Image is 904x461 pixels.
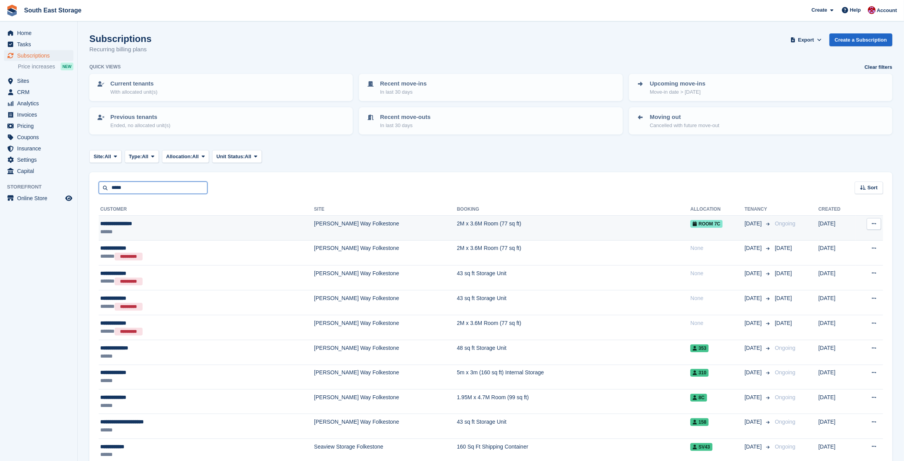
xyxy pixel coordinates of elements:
[125,150,159,163] button: Type: All
[650,113,719,122] p: Moving out
[745,443,763,451] span: [DATE]
[457,203,690,216] th: Booking
[775,320,792,326] span: [DATE]
[17,193,64,204] span: Online Store
[64,194,73,203] a: Preview store
[789,33,823,46] button: Export
[314,203,457,216] th: Site
[4,120,73,131] a: menu
[745,418,763,426] span: [DATE]
[17,75,64,86] span: Sites
[745,344,763,352] span: [DATE]
[245,153,251,161] span: All
[690,443,712,451] span: SV43
[819,203,856,216] th: Created
[745,203,772,216] th: Tenancy
[314,240,457,265] td: [PERSON_NAME] Way Folkestone
[360,108,622,134] a: Recent move-outs In last 30 days
[21,4,85,17] a: South East Storage
[314,414,457,438] td: [PERSON_NAME] Way Folkestone
[819,290,856,315] td: [DATE]
[314,265,457,290] td: [PERSON_NAME] Way Folkestone
[745,368,763,377] span: [DATE]
[105,153,111,161] span: All
[650,88,705,96] p: Move-in date > [DATE]
[314,315,457,340] td: [PERSON_NAME] Way Folkestone
[775,394,796,400] span: Ongoing
[4,75,73,86] a: menu
[4,50,73,61] a: menu
[4,98,73,109] a: menu
[829,33,892,46] a: Create a Subscription
[819,216,856,240] td: [DATE]
[314,290,457,315] td: [PERSON_NAME] Way Folkestone
[61,63,73,70] div: NEW
[4,39,73,50] a: menu
[745,244,763,252] span: [DATE]
[17,154,64,165] span: Settings
[798,36,814,44] span: Export
[868,6,876,14] img: Roger Norris
[457,340,690,365] td: 48 sq ft Storage Unit
[745,294,763,302] span: [DATE]
[380,88,427,96] p: In last 30 days
[17,28,64,38] span: Home
[457,216,690,240] td: 2M x 3.6M Room (77 sq ft)
[864,63,892,71] a: Clear filters
[89,63,121,70] h6: Quick views
[18,62,73,71] a: Price increases NEW
[4,154,73,165] a: menu
[110,113,171,122] p: Previous tenants
[7,183,77,191] span: Storefront
[745,269,763,278] span: [DATE]
[690,394,707,402] span: 8C
[17,39,64,50] span: Tasks
[314,389,457,414] td: [PERSON_NAME] Way Folkestone
[850,6,861,14] span: Help
[775,369,796,375] span: Ongoing
[216,153,245,161] span: Unit Status:
[819,414,856,438] td: [DATE]
[775,444,796,450] span: Ongoing
[314,365,457,389] td: [PERSON_NAME] Way Folkestone
[380,122,430,129] p: In last 30 days
[89,45,152,54] p: Recurring billing plans
[457,240,690,265] td: 2M x 3.6M Room (77 sq ft)
[630,108,892,134] a: Moving out Cancelled with future move-out
[690,369,709,377] span: 310
[775,295,792,301] span: [DATE]
[690,319,744,327] div: None
[89,33,152,44] h1: Subscriptions
[819,240,856,265] td: [DATE]
[819,315,856,340] td: [DATE]
[17,50,64,61] span: Subscriptions
[690,203,744,216] th: Allocation
[17,120,64,131] span: Pricing
[17,132,64,143] span: Coupons
[4,132,73,143] a: menu
[690,344,709,352] span: 353
[4,193,73,204] a: menu
[650,122,719,129] p: Cancelled with future move-out
[4,87,73,98] a: menu
[17,98,64,109] span: Analytics
[630,75,892,100] a: Upcoming move-ins Move-in date > [DATE]
[94,153,105,161] span: Site:
[457,265,690,290] td: 43 sq ft Storage Unit
[819,389,856,414] td: [DATE]
[90,75,352,100] a: Current tenants With allocated unit(s)
[690,244,744,252] div: None
[90,108,352,134] a: Previous tenants Ended, no allocated unit(s)
[745,220,763,228] span: [DATE]
[360,75,622,100] a: Recent move-ins In last 30 days
[110,88,157,96] p: With allocated unit(s)
[650,79,705,88] p: Upcoming move-ins
[775,419,796,425] span: Ongoing
[819,340,856,365] td: [DATE]
[129,153,142,161] span: Type:
[6,5,18,16] img: stora-icon-8386f47178a22dfd0bd8f6a31ec36ba5ce8667c1dd55bd0f319d3a0aa187defe.svg
[4,28,73,38] a: menu
[745,319,763,327] span: [DATE]
[162,150,209,163] button: Allocation: All
[17,143,64,154] span: Insurance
